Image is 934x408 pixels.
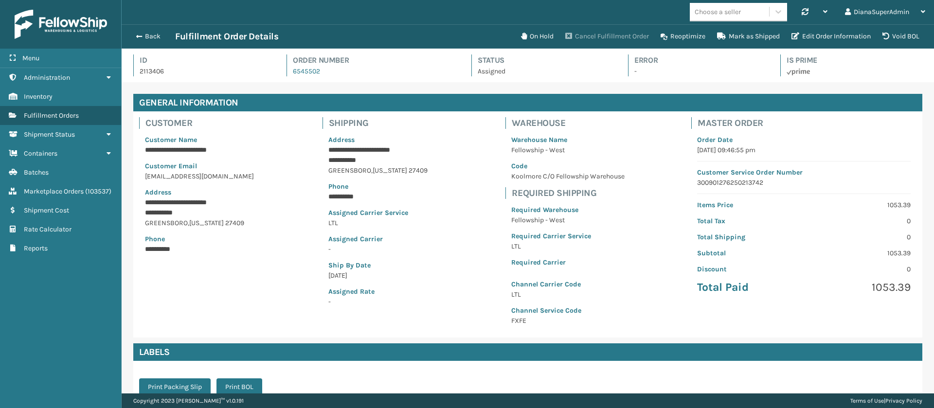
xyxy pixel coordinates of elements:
[655,27,711,46] button: Reoptimize
[328,181,439,192] p: Phone
[85,187,111,195] span: ( 103537 )
[810,216,911,226] p: 0
[697,232,798,242] p: Total Shipping
[328,270,439,281] p: [DATE]
[24,73,70,82] span: Administration
[133,343,922,361] h4: Labels
[810,264,911,274] p: 0
[697,145,911,155] p: [DATE] 09:46:55 pm
[22,54,39,62] span: Menu
[697,264,798,274] p: Discount
[882,33,889,39] i: VOIDBOL
[787,54,922,66] h4: Is Prime
[791,33,799,39] i: Edit
[133,94,922,111] h4: General Information
[511,279,625,289] p: Channel Carrier Code
[786,27,877,46] button: Edit Order Information
[697,216,798,226] p: Total Tax
[810,280,911,295] p: 1053.39
[850,393,922,408] div: |
[24,225,72,233] span: Rate Calculator
[511,215,625,225] p: Fellowship - West
[24,244,48,252] span: Reports
[328,244,439,254] p: -
[145,219,188,227] span: GREENSBORO
[145,161,256,171] p: Customer Email
[697,167,911,177] p: Customer Service Order Number
[697,280,798,295] p: Total Paid
[145,234,256,244] p: Phone
[512,117,630,129] h4: Warehouse
[130,32,175,41] button: Back
[24,149,57,158] span: Containers
[328,297,439,307] p: -
[328,208,439,218] p: Assigned Carrier Service
[511,241,625,251] p: LTL
[511,205,625,215] p: Required Warehouse
[885,397,922,404] a: Privacy Policy
[293,67,320,75] a: 6545502
[511,161,625,171] p: Code
[511,135,625,145] p: Warehouse Name
[133,393,244,408] p: Copyright 2023 [PERSON_NAME]™ v 1.0.191
[661,34,667,40] i: Reoptimize
[329,117,445,129] h4: Shipping
[695,7,741,17] div: Choose a seller
[511,231,625,241] p: Required Carrier Service
[145,171,256,181] p: [EMAIL_ADDRESS][DOMAIN_NAME]
[697,135,911,145] p: Order Date
[511,257,625,267] p: Required Carrier
[512,187,630,199] h4: Required Shipping
[371,166,373,175] span: ,
[225,219,244,227] span: 27409
[697,200,798,210] p: Items Price
[634,54,763,66] h4: Error
[293,54,454,66] h4: Order Number
[810,232,911,242] p: 0
[175,31,278,42] h3: Fulfillment Order Details
[373,166,407,175] span: [US_STATE]
[478,66,611,76] p: Assigned
[139,378,211,396] button: Print Packing Slip
[140,54,269,66] h4: Id
[559,27,655,46] button: Cancel Fulfillment Order
[24,187,84,195] span: Marketplace Orders
[145,135,256,145] p: Customer Name
[24,168,49,177] span: Batches
[24,130,75,139] span: Shipment Status
[189,219,224,227] span: [US_STATE]
[511,171,625,181] p: Koolmore C/O Fellowship Warehouse
[511,305,625,316] p: Channel Service Code
[810,200,911,210] p: 1053.39
[711,27,786,46] button: Mark as Shipped
[511,289,625,300] p: LTL
[717,33,726,39] i: Mark as Shipped
[511,145,625,155] p: Fellowship - West
[140,66,269,76] p: 2113406
[511,316,625,326] p: FXFE
[24,92,53,101] span: Inventory
[145,188,171,196] span: Address
[698,117,916,129] h4: Master Order
[515,27,559,46] button: On Hold
[565,33,572,39] i: Cancel Fulfillment Order
[216,378,262,396] button: Print BOL
[877,27,925,46] button: Void BOL
[634,66,763,76] p: -
[850,397,884,404] a: Terms of Use
[521,33,527,39] i: On Hold
[328,218,439,228] p: LTL
[697,248,798,258] p: Subtotal
[328,136,355,144] span: Address
[478,54,611,66] h4: Status
[328,260,439,270] p: Ship By Date
[15,10,107,39] img: logo
[328,286,439,297] p: Assigned Rate
[697,177,911,188] p: 300901276250213742
[145,117,262,129] h4: Customer
[810,248,911,258] p: 1053.39
[188,219,189,227] span: ,
[24,111,79,120] span: Fulfillment Orders
[409,166,428,175] span: 27409
[24,206,69,214] span: Shipment Cost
